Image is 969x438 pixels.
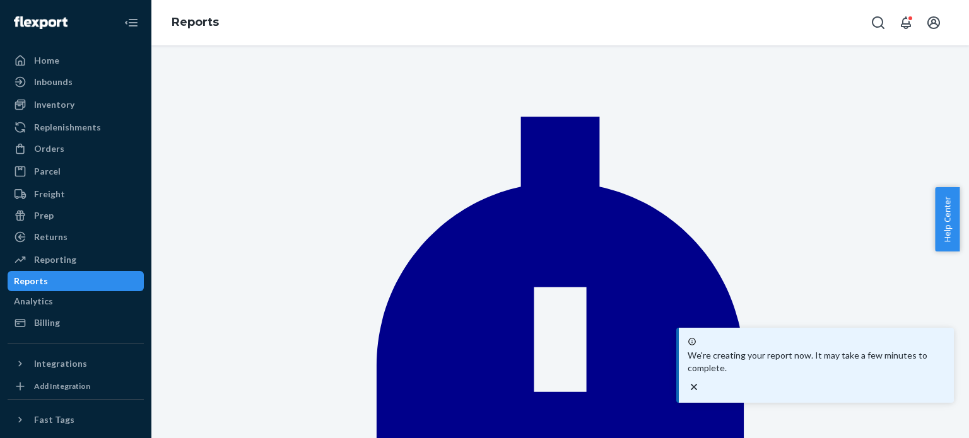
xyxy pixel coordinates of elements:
button: Fast Tags [8,410,144,430]
div: Returns [34,231,68,243]
a: Replenishments [8,117,144,137]
button: Open account menu [921,10,946,35]
div: Reporting [34,253,76,266]
img: Flexport logo [14,16,68,29]
button: Close Navigation [119,10,144,35]
div: Replenishments [34,121,101,134]
div: Orders [34,142,64,155]
button: Integrations [8,354,144,374]
svg: close toast [688,381,700,393]
button: Open Search Box [866,10,891,35]
div: Billing [34,316,60,329]
a: Parcel [8,161,144,182]
div: Inventory [34,98,74,111]
div: Analytics [14,295,53,308]
a: Freight [8,184,144,204]
a: Add Integration [8,379,144,394]
button: Open notifications [893,10,919,35]
div: Parcel [34,165,61,178]
div: Inbounds [34,76,73,88]
p: We're creating your report now. It may take a few minutes to complete. [688,349,945,374]
a: Reports [8,271,144,291]
div: Add Integration [34,381,90,391]
div: Fast Tags [34,413,74,426]
a: Billing [8,313,144,333]
a: Returns [8,227,144,247]
a: Analytics [8,291,144,311]
div: Prep [34,209,54,222]
a: Home [8,50,144,71]
div: Integrations [34,357,87,370]
a: Prep [8,205,144,226]
a: Orders [8,139,144,159]
div: Home [34,54,59,67]
a: Inbounds [8,72,144,92]
a: Inventory [8,95,144,115]
div: Reports [14,275,48,287]
a: Reporting [8,250,144,270]
a: Reports [172,15,219,29]
button: Help Center [935,187,960,251]
div: Freight [34,188,65,200]
ol: breadcrumbs [161,4,229,41]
